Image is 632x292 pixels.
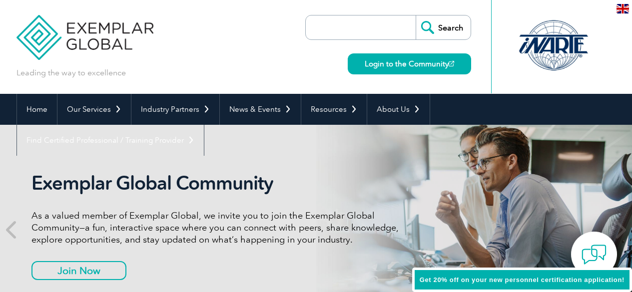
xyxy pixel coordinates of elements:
img: contact-chat.png [582,242,607,267]
a: Find Certified Professional / Training Provider [17,125,204,156]
input: Search [416,15,471,39]
p: As a valued member of Exemplar Global, we invite you to join the Exemplar Global Community—a fun,... [31,210,406,246]
p: Leading the way to excellence [16,67,126,78]
a: Our Services [57,94,131,125]
h2: Exemplar Global Community [31,172,406,195]
a: About Us [367,94,430,125]
a: Resources [301,94,367,125]
img: en [617,4,629,13]
a: Join Now [31,261,126,280]
a: Login to the Community [348,53,471,74]
a: Industry Partners [131,94,219,125]
img: open_square.png [449,61,454,66]
a: Home [17,94,57,125]
span: Get 20% off on your new personnel certification application! [420,276,625,284]
a: News & Events [220,94,301,125]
